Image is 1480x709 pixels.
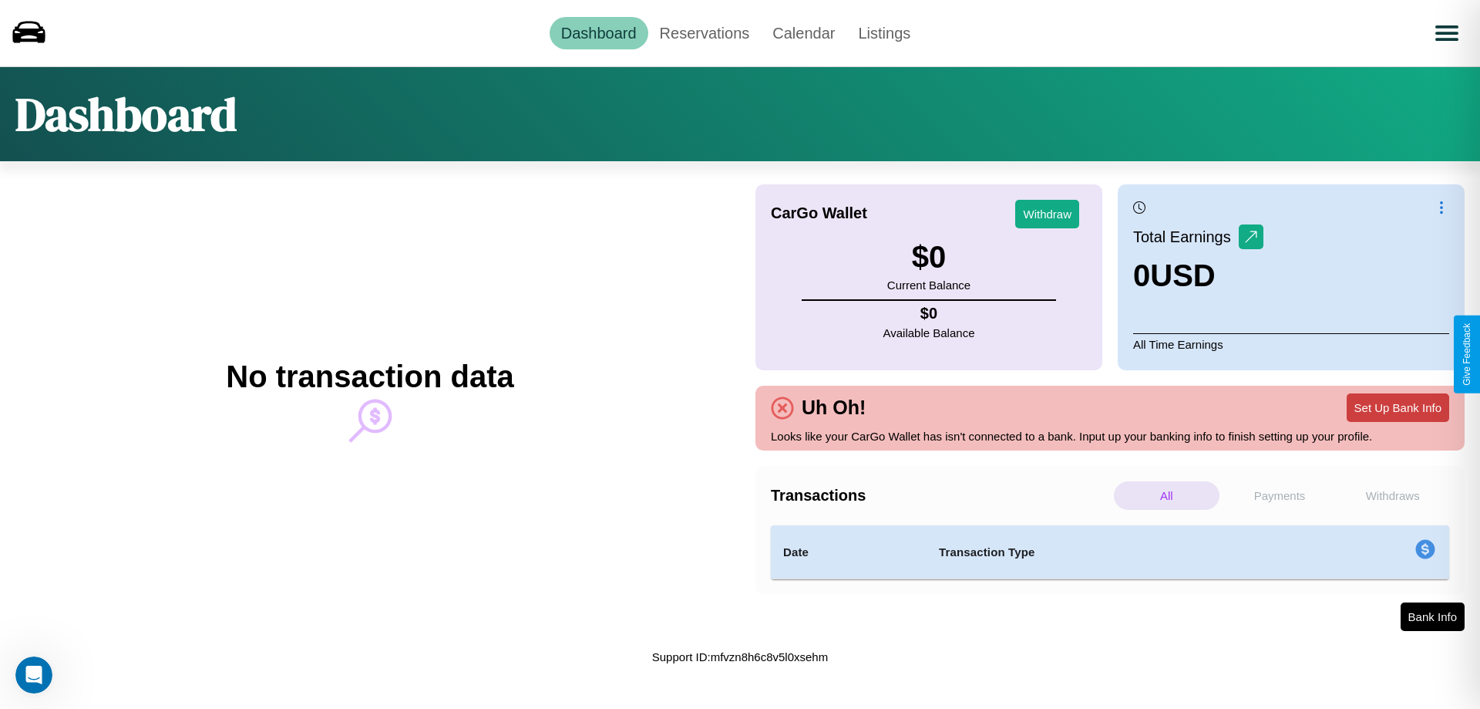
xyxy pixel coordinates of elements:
[783,543,914,562] h4: Date
[846,17,922,49] a: Listings
[794,397,873,419] h4: Uh Oh!
[887,240,970,275] h3: $ 0
[883,305,975,322] h4: $ 0
[1227,481,1333,510] p: Payments
[15,83,237,146] h1: Dashboard
[226,360,513,394] h2: No transaction data
[1401,603,1465,631] button: Bank Info
[761,17,846,49] a: Calendar
[1340,481,1445,510] p: Withdraws
[939,543,1289,562] h4: Transaction Type
[771,487,1110,505] h4: Transactions
[652,647,828,667] p: Support ID: mfvzn8h6c8v5l0xsehm
[15,657,52,694] iframe: Intercom live chat
[887,275,970,295] p: Current Balance
[1425,12,1468,55] button: Open menu
[771,204,867,222] h4: CarGo Wallet
[771,525,1449,579] table: simple table
[1133,333,1449,355] p: All Time Earnings
[771,426,1449,447] p: Looks like your CarGo Wallet has isn't connected to a bank. Input up your banking info to finish ...
[648,17,762,49] a: Reservations
[1015,200,1079,228] button: Withdraw
[1461,323,1472,386] div: Give Feedback
[1347,393,1449,422] button: Set Up Bank Info
[1133,258,1263,293] h3: 0 USD
[1133,223,1239,251] p: Total Earnings
[883,322,975,343] p: Available Balance
[550,17,648,49] a: Dashboard
[1114,481,1219,510] p: All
